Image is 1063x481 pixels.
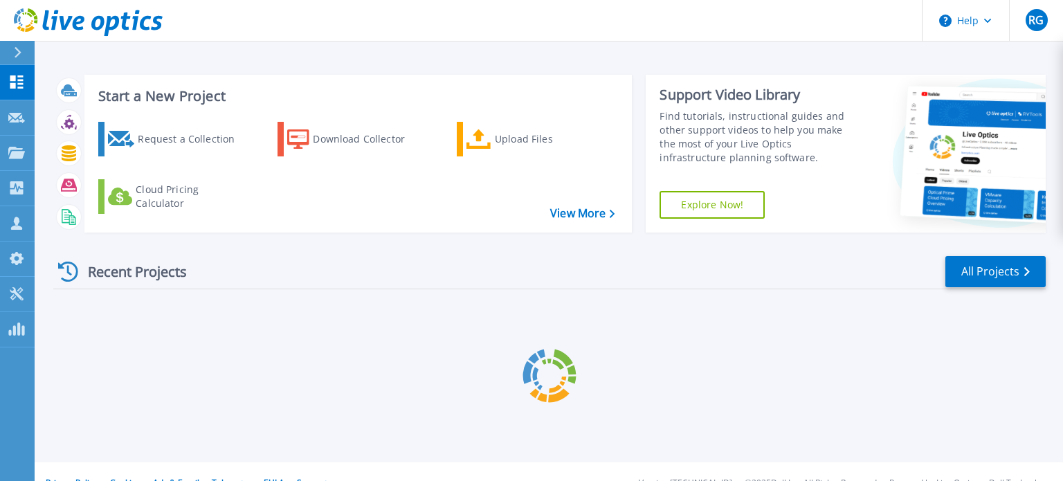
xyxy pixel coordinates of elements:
div: Upload Files [495,125,606,153]
div: Download Collector [313,125,424,153]
a: Upload Files [457,122,611,156]
div: Support Video Library [660,86,860,104]
a: Cloud Pricing Calculator [98,179,253,214]
h3: Start a New Project [98,89,615,104]
a: View More [550,207,615,220]
div: Find tutorials, instructional guides and other support videos to help you make the most of your L... [660,109,860,165]
span: RG [1028,15,1044,26]
a: Download Collector [278,122,432,156]
div: Cloud Pricing Calculator [136,183,246,210]
a: Explore Now! [660,191,765,219]
div: Recent Projects [53,255,206,289]
a: All Projects [945,256,1046,287]
a: Request a Collection [98,122,253,156]
div: Request a Collection [138,125,248,153]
